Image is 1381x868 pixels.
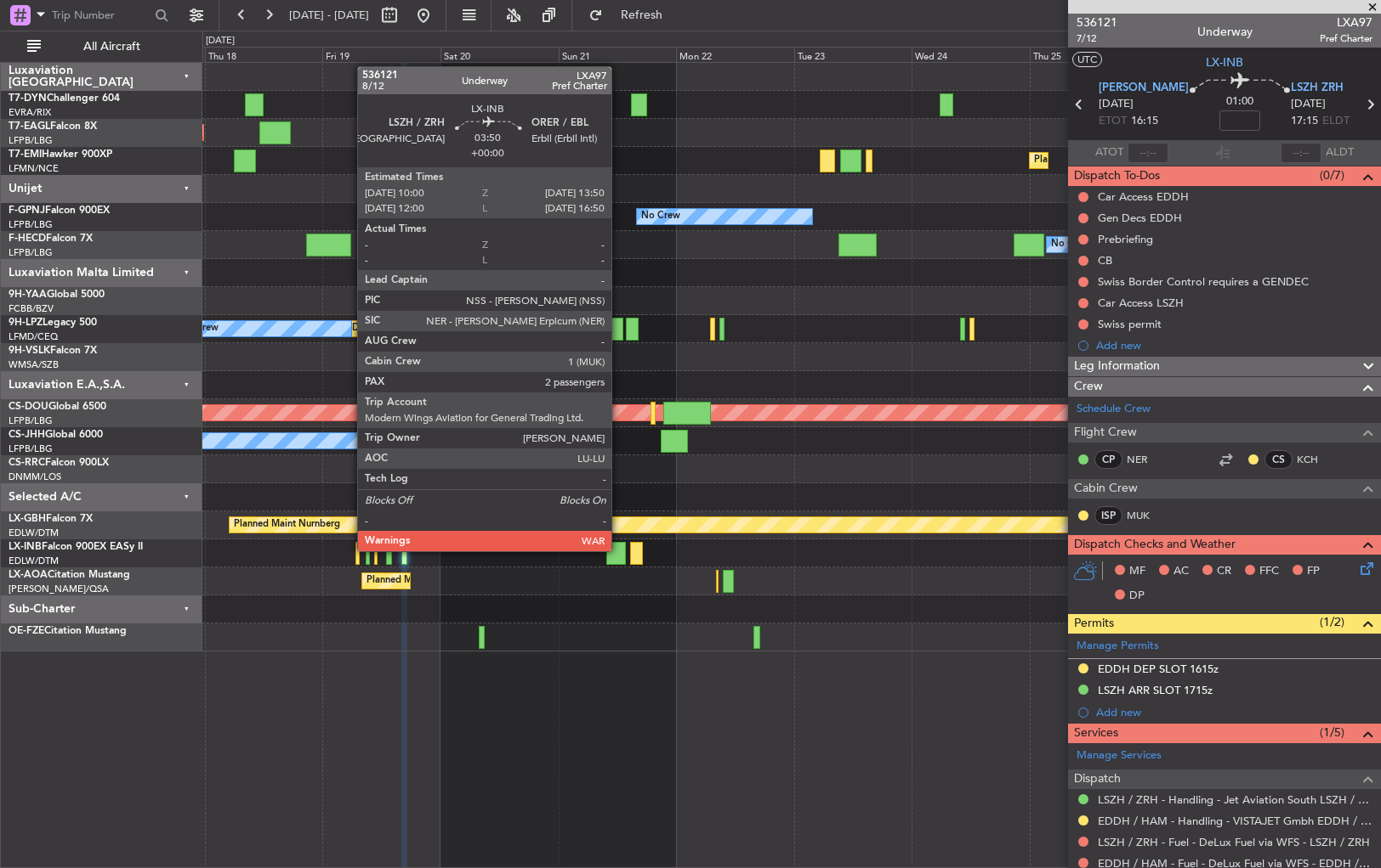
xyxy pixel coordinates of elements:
[44,41,179,53] span: All Aircraft
[1197,23,1253,41] div: Underway
[1072,52,1102,67] button: UTC
[9,93,120,104] a: T7-DYNChallenger 604
[1034,148,1196,173] div: Planned Maint [GEOGRAPHIC_DATA]
[9,234,93,244] a: F-HECDFalcon 7X
[9,234,46,244] span: F-HECD
[19,33,185,60] button: All Aircraft
[1131,113,1158,130] span: 16:15
[1320,31,1372,46] span: Pref Charter
[1074,535,1236,555] span: Dispatch Checks and Weather
[1099,80,1189,97] span: [PERSON_NAME]
[1174,563,1189,580] span: AC
[9,302,54,315] a: FCBB/BZV
[9,318,97,328] a: 9H-LPZLegacy 500
[1077,747,1162,764] a: Manage Services
[9,414,53,427] a: LFPB/LBG
[367,568,556,594] div: Planned Maint Nice ([GEOGRAPHIC_DATA])
[1297,452,1335,467] a: KCH
[1098,814,1372,828] a: EDDH / HAM - Handling - VISTAJET Gmbh EDDH / HAM
[1226,93,1253,110] span: 01:00
[676,47,794,62] div: Mon 22
[9,149,112,160] a: T7-EMIHawker 900XP
[9,542,42,552] span: LX-INB
[1077,14,1117,31] span: 536121
[1322,113,1350,130] span: ELDT
[1217,563,1231,580] span: CR
[1094,506,1122,525] div: ISP
[9,527,59,539] a: EDLW/DTM
[1129,563,1145,580] span: MF
[1098,683,1213,697] div: LSZH ARR SLOT 1715z
[1291,96,1326,113] span: [DATE]
[1077,638,1159,655] a: Manage Permits
[9,626,127,636] a: OE-FZECitation Mustang
[1098,296,1184,310] div: Car Access LSZH
[1094,450,1122,469] div: CP
[9,430,45,440] span: CS-JHH
[1307,563,1320,580] span: FP
[1098,317,1162,331] div: Swiss permit
[9,93,47,104] span: T7-DYN
[1320,14,1372,31] span: LXA97
[606,9,678,21] span: Refresh
[1074,479,1138,499] span: Cabin Crew
[581,2,683,29] button: Refresh
[1320,724,1344,741] span: (1/5)
[1098,253,1112,268] div: CB
[1320,613,1344,631] span: (1/2)
[289,8,369,23] span: [DATE] - [DATE]
[641,204,680,229] div: No Crew
[9,471,61,483] a: DNMM/LOS
[9,514,46,524] span: LX-GBH
[206,34,235,48] div: [DATE]
[9,121,50,132] span: T7-EAGL
[9,206,110,216] a: F-GPNJFalcon 900EX
[9,402,106,412] a: CS-DOUGlobal 6500
[9,555,59,567] a: EDLW/DTM
[205,47,323,62] div: Thu 18
[1074,724,1118,743] span: Services
[9,290,105,300] a: 9H-YAAGlobal 5000
[9,358,59,371] a: WMSA/SZB
[9,149,42,160] span: T7-EMI
[1264,450,1293,469] div: CS
[1077,31,1117,46] span: 7/12
[1127,508,1165,523] a: MUK
[9,514,93,524] a: LX-GBHFalcon 7X
[1098,792,1372,807] a: LSZH / ZRH - Handling - Jet Aviation South LSZH / ZRH
[9,542,143,552] a: LX-INBFalcon 900EX EASy II
[367,232,634,257] div: Planned Maint [GEOGRAPHIC_DATA] ([GEOGRAPHIC_DATA])
[1098,662,1219,676] div: EDDH DEP SLOT 1615z
[9,106,51,119] a: EVRA/RIX
[9,290,47,300] span: 9H-YAA
[1098,274,1309,289] div: Swiss Border Control requires a GENDEC
[1098,211,1182,225] div: Gen Decs EDDH
[9,430,103,440] a: CS-JHHGlobal 6000
[9,442,53,455] a: LFPB/LBG
[9,218,53,231] a: LFPB/LBG
[1099,113,1127,130] span: ETOT
[1206,54,1243,71] span: LX-INB
[1127,452,1165,467] a: NER
[1259,563,1279,580] span: FFC
[9,246,53,259] a: LFPB/LBG
[1291,113,1318,130] span: 17:15
[1074,166,1160,186] span: Dispatch To-Dos
[794,47,912,62] div: Tue 23
[9,626,44,636] span: OE-FZE
[1051,232,1090,257] div: No Crew
[1128,143,1168,163] input: --:--
[1291,80,1344,97] span: LSZH ZRH
[1098,189,1189,204] div: Car Access EDDH
[1030,47,1148,62] div: Thu 25
[1074,377,1103,397] span: Crew
[1074,357,1160,376] span: Leg Information
[1095,144,1123,161] span: ATOT
[9,402,48,412] span: CS-DOU
[1098,835,1370,849] a: LSZH / ZRH - Fuel - DeLux Fuel via WFS - LSZH / ZRH
[9,134,53,147] a: LFPB/LBG
[440,47,559,62] div: Sat 20
[1074,423,1137,442] span: Flight Crew
[1074,614,1114,634] span: Permits
[9,318,43,328] span: 9H-LPZ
